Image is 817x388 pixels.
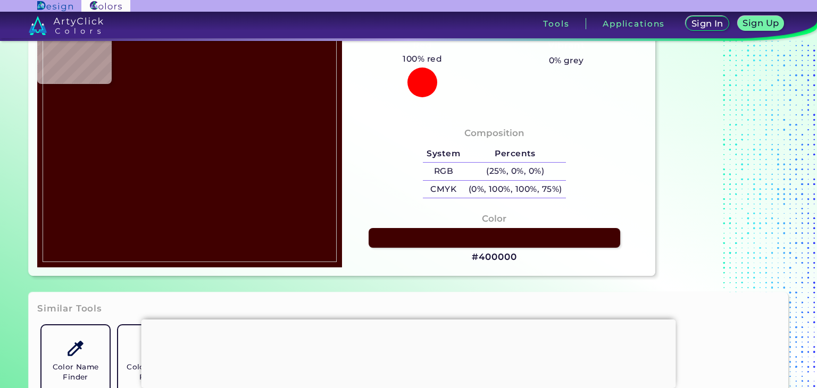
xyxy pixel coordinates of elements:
[549,54,584,68] h5: 0% grey
[43,15,337,262] img: 22034fd6-2a28-4323-ace4-afcb30b39f7f
[46,362,105,382] h5: Color Name Finder
[740,17,782,30] a: Sign Up
[482,211,506,226] h4: Color
[423,181,464,198] h5: CMYK
[744,19,777,27] h5: Sign Up
[399,52,446,66] h5: 100% red
[423,145,464,163] h5: System
[464,145,566,163] h5: Percents
[464,163,566,180] h5: (25%, 0%, 0%)
[543,39,589,52] h3: Vibrant
[543,20,569,28] h3: Tools
[37,1,73,11] img: ArtyClick Design logo
[66,339,85,358] img: icon_color_name_finder.svg
[688,17,727,30] a: Sign In
[122,362,182,382] h5: Color Shades Finder
[408,39,437,52] h3: Red
[29,16,104,35] img: logo_artyclick_colors_white.svg
[423,163,464,180] h5: RGB
[693,20,722,28] h5: Sign In
[464,125,524,141] h4: Composition
[472,251,516,264] h3: #400000
[141,319,676,385] iframe: Advertisement
[603,20,665,28] h3: Applications
[464,181,566,198] h5: (0%, 100%, 100%, 75%)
